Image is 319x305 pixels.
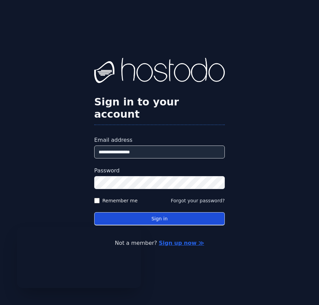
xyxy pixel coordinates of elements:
[94,167,225,175] label: Password
[94,58,225,85] img: Hostodo
[94,96,225,120] h2: Sign in to your account
[171,197,225,204] button: Forgot your password?
[94,212,225,225] button: Sign in
[159,240,204,246] a: Sign up now ≫
[94,136,225,144] label: Email address
[102,197,138,204] label: Remember me
[8,239,311,247] p: Not a member?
